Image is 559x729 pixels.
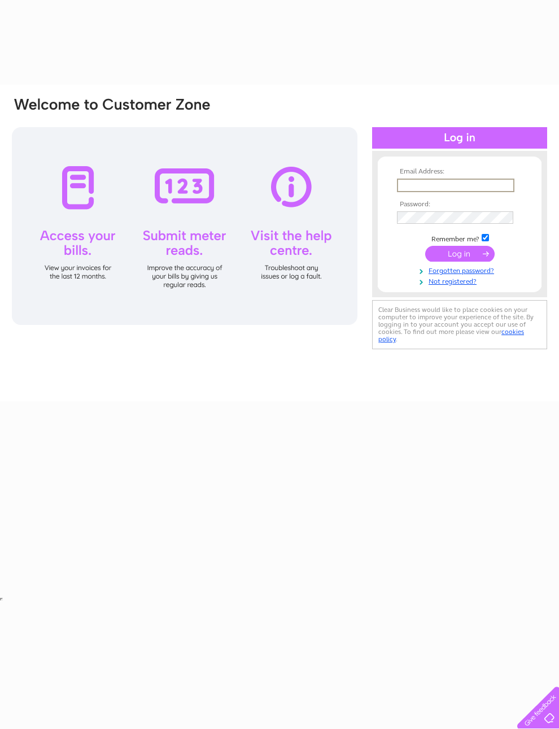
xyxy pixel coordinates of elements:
div: Clear Business would like to place cookies on your computer to improve your experience of the sit... [372,300,547,349]
a: Not registered? [397,275,525,286]
th: Password: [394,201,525,209]
input: Submit [425,246,495,262]
a: Forgotten password? [397,264,525,275]
a: cookies policy [378,328,524,343]
td: Remember me? [394,232,525,244]
th: Email Address: [394,168,525,176]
